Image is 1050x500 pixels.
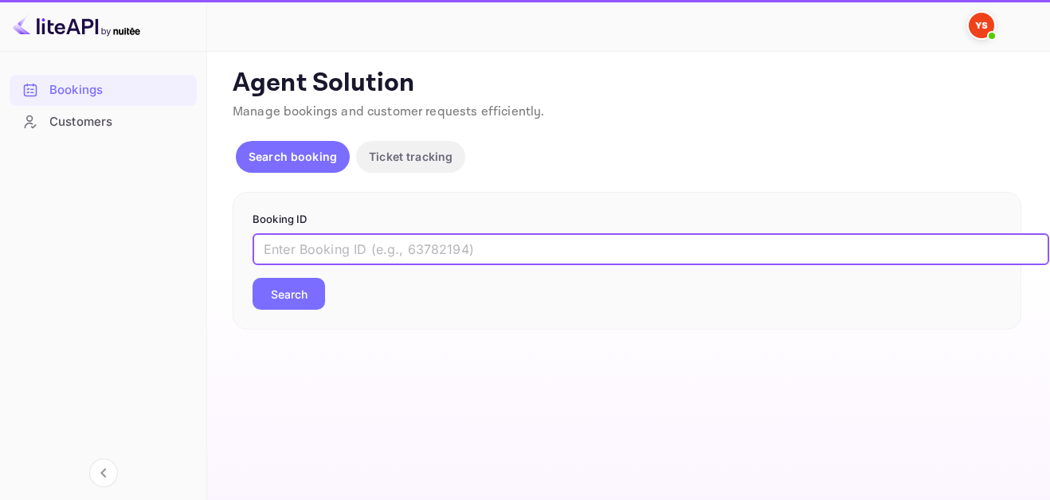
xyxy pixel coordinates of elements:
[253,233,1049,265] input: Enter Booking ID (e.g., 63782194)
[13,13,140,38] img: LiteAPI logo
[10,75,197,104] a: Bookings
[89,459,118,487] button: Collapse navigation
[10,107,197,136] a: Customers
[10,107,197,138] div: Customers
[253,278,325,310] button: Search
[10,75,197,106] div: Bookings
[369,148,453,165] p: Ticket tracking
[969,13,994,38] img: Yandex Support
[49,81,189,100] div: Bookings
[233,104,545,120] span: Manage bookings and customer requests efficiently.
[249,148,337,165] p: Search booking
[49,113,189,131] div: Customers
[253,212,1001,228] p: Booking ID
[233,68,1021,100] p: Agent Solution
